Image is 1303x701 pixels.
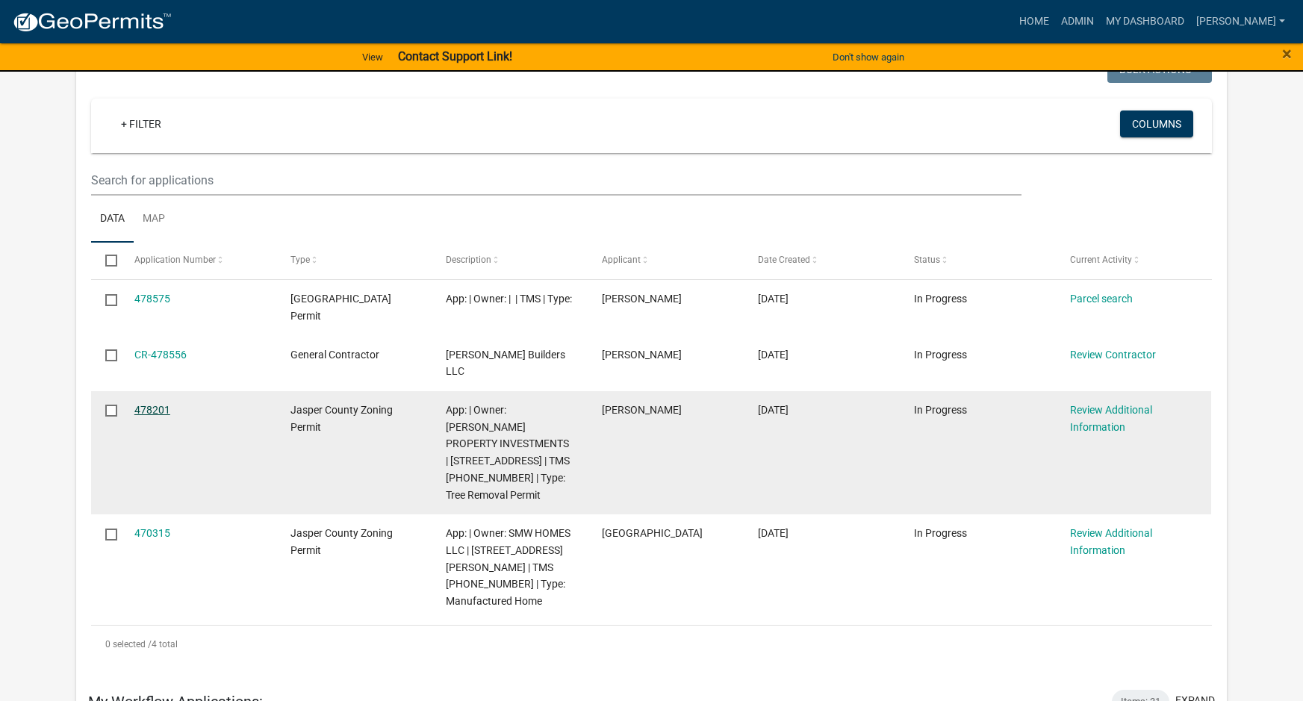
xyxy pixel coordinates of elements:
[91,626,1212,663] div: 4 total
[914,293,967,305] span: In Progress
[446,404,570,501] span: App: | Owner: VARELA PROPERTY INVESTMENTS | 400 FREEDOM PKWY | TMS 039-00-03-001 | Type: Tree Rem...
[914,255,940,265] span: Status
[1055,7,1100,36] a: Admin
[109,110,173,137] a: + Filter
[914,527,967,539] span: In Progress
[290,349,379,361] span: General Contractor
[1070,349,1156,361] a: Review Contractor
[914,349,967,361] span: In Progress
[105,639,152,649] span: 0 selected /
[134,349,187,361] a: CR-478556
[1070,293,1133,305] a: Parcel search
[1120,110,1193,137] button: Columns
[276,243,432,278] datatable-header-cell: Type
[758,293,789,305] span: 09/15/2025
[134,527,170,539] a: 470315
[1190,7,1291,36] a: [PERSON_NAME]
[588,243,744,278] datatable-header-cell: Applicant
[432,243,588,278] datatable-header-cell: Description
[602,255,641,265] span: Applicant
[1070,527,1152,556] a: Review Additional Information
[1070,404,1152,433] a: Review Additional Information
[602,293,682,305] span: Tara Hayes
[120,243,276,278] datatable-header-cell: Application Number
[758,527,789,539] span: 08/27/2025
[758,349,789,361] span: 09/15/2025
[91,165,1021,196] input: Search for applications
[134,196,174,243] a: Map
[398,49,512,63] strong: Contact Support Link!
[446,255,491,265] span: Description
[91,196,134,243] a: Data
[290,293,391,322] span: Jasper County Building Permit
[134,404,170,416] a: 478201
[1100,7,1190,36] a: My Dashboard
[290,527,393,556] span: Jasper County Zoning Permit
[1055,243,1211,278] datatable-header-cell: Current Activity
[1070,255,1132,265] span: Current Activity
[602,527,703,539] span: Sierra Green
[134,293,170,305] a: 478575
[1282,43,1292,64] span: ×
[758,404,789,416] span: 09/14/2025
[290,404,393,433] span: Jasper County Zoning Permit
[914,404,967,416] span: In Progress
[76,41,1227,678] div: collapse
[356,45,389,69] a: View
[744,243,900,278] datatable-header-cell: Date Created
[827,45,910,69] button: Don't show again
[1282,45,1292,63] button: Close
[91,243,119,278] datatable-header-cell: Select
[446,349,565,378] span: Urias Builders LLC
[602,349,682,361] span: Jhonatan Urias
[446,527,570,607] span: App: | Owner: SMW HOMES LLC | 162 WRIGHT RD | TMS 046-00-02-047 | Type: Manufactured Home
[758,255,810,265] span: Date Created
[290,255,310,265] span: Type
[900,243,1056,278] datatable-header-cell: Status
[1013,7,1055,36] a: Home
[602,404,682,416] span: Uriel Varela
[134,255,216,265] span: Application Number
[446,293,572,305] span: App: | Owner: | | TMS | Type:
